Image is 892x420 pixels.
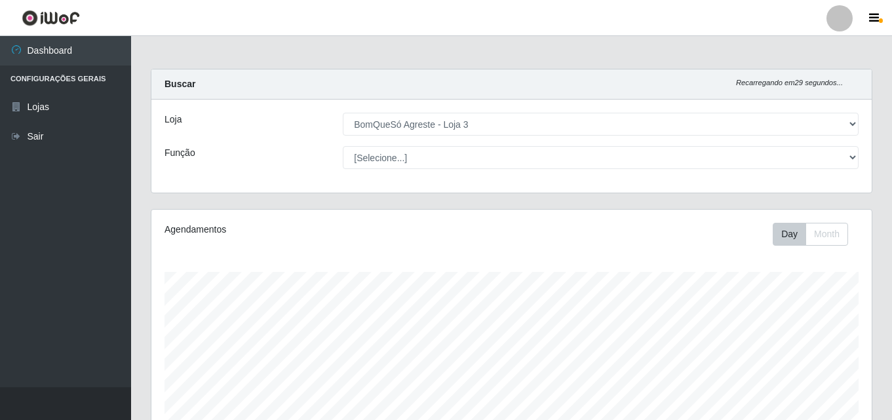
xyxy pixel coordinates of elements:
[805,223,848,246] button: Month
[165,113,182,126] label: Loja
[736,79,843,86] i: Recarregando em 29 segundos...
[165,146,195,160] label: Função
[165,223,442,237] div: Agendamentos
[165,79,195,89] strong: Buscar
[773,223,859,246] div: Toolbar with button groups
[22,10,80,26] img: CoreUI Logo
[773,223,848,246] div: First group
[773,223,806,246] button: Day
